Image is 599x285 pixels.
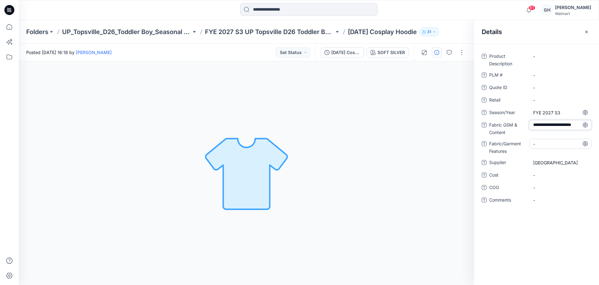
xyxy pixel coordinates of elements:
[533,97,587,103] span: -
[348,27,417,36] p: [DATE] Cosplay Hoodie
[26,49,112,56] span: Posted [DATE] 16:18 by
[533,197,587,203] span: -
[489,71,527,80] span: PLM #
[489,96,527,105] span: Retail
[555,11,591,16] div: Walmart
[489,84,527,92] span: Quote ID
[419,27,439,36] button: 31
[533,72,587,78] span: -
[555,4,591,11] div: [PERSON_NAME]
[533,141,587,147] span: -
[377,49,405,56] div: SOFT SILVER
[62,27,191,36] a: UP_Topsville_D26_Toddler Boy_Seasonal Events
[533,53,587,60] span: -
[489,196,527,205] span: Comments
[528,5,535,10] span: 61
[432,47,442,57] button: Details
[489,109,527,117] span: Season/Year
[205,27,334,36] a: FYE 2027 S3 UP Topsville D26 Toddler Boy Seasonal
[541,4,553,16] div: GH
[489,184,527,192] span: COO
[482,28,502,36] h2: Details
[331,49,360,56] div: [DATE] Cosplay Hoodie
[320,47,364,57] button: [DATE] Cosplay Hoodie
[203,129,290,217] img: No Outline
[489,52,527,67] span: Product Description
[533,109,587,116] span: FYE 2027 S3
[489,171,527,180] span: Cost
[489,159,527,167] span: Supplier
[533,159,587,166] span: Topsville
[76,50,112,55] a: [PERSON_NAME]
[26,27,48,36] a: Folders
[367,47,409,57] button: SOFT SILVER
[533,184,587,191] span: -
[489,121,527,136] span: Fabric GSM & Content
[533,84,587,91] span: -
[489,140,527,155] span: Fabric/Garment Features
[533,172,587,178] span: -
[427,28,431,35] p: 31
